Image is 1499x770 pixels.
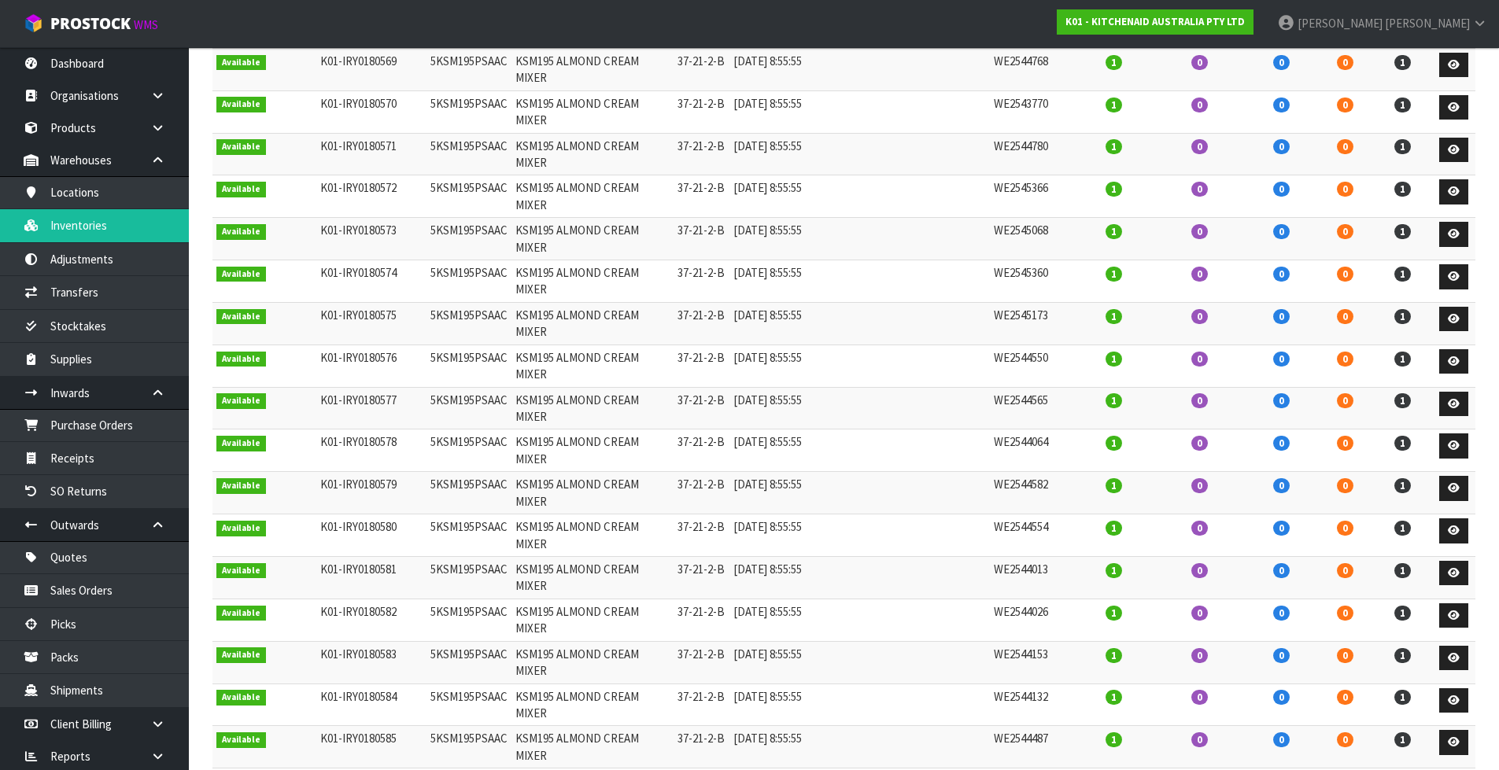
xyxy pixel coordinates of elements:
[426,387,511,429] td: 5KSM195PSAAC
[1394,436,1411,451] span: 1
[674,683,729,726] td: 37-21-2-B
[1273,606,1290,621] span: 0
[1273,98,1290,112] span: 0
[216,436,266,451] span: Available
[729,175,836,218] td: [DATE] 8:55:55
[511,90,674,133] td: KSM195 ALMOND CREAM MIXER
[1298,16,1383,31] span: [PERSON_NAME]
[1337,690,1353,705] span: 0
[1337,393,1353,408] span: 0
[24,13,43,33] img: cube-alt.png
[674,472,729,514] td: 37-21-2-B
[990,48,1074,90] td: WE2544768
[1106,606,1122,621] span: 1
[1106,139,1122,154] span: 1
[1191,478,1208,493] span: 0
[674,599,729,641] td: 37-21-2-B
[1106,267,1122,282] span: 1
[1106,436,1122,451] span: 1
[674,641,729,683] td: 37-21-2-B
[1394,393,1411,408] span: 1
[511,472,674,514] td: KSM195 ALMOND CREAM MIXER
[426,514,511,557] td: 5KSM195PSAAC
[511,302,674,344] td: KSM195 ALMOND CREAM MIXER
[1106,478,1122,493] span: 1
[1394,606,1411,621] span: 1
[316,641,426,683] td: K01-IRY0180583
[216,478,266,494] span: Available
[216,97,266,112] span: Available
[426,472,511,514] td: 5KSM195PSAAC
[1106,648,1122,663] span: 1
[1337,648,1353,663] span: 0
[1337,224,1353,239] span: 0
[316,472,426,514] td: K01-IRY0180579
[316,90,426,133] td: K01-IRY0180570
[1394,521,1411,536] span: 1
[511,641,674,683] td: KSM195 ALMOND CREAM MIXER
[216,732,266,748] span: Available
[216,393,266,409] span: Available
[1337,182,1353,197] span: 0
[729,344,836,387] td: [DATE] 8:55:55
[1065,15,1245,28] strong: K01 - KITCHENAID AUSTRALIA PTY LTD
[1273,352,1290,367] span: 0
[1337,563,1353,578] span: 0
[316,726,426,768] td: K01-IRY0180585
[1337,98,1353,112] span: 0
[674,133,729,175] td: 37-21-2-B
[511,599,674,641] td: KSM195 ALMOND CREAM MIXER
[729,302,836,344] td: [DATE] 8:55:55
[216,647,266,663] span: Available
[674,175,729,218] td: 37-21-2-B
[1191,648,1208,663] span: 0
[1106,521,1122,536] span: 1
[1191,267,1208,282] span: 0
[426,90,511,133] td: 5KSM195PSAAC
[729,726,836,768] td: [DATE] 8:55:55
[990,387,1074,429] td: WE2544565
[511,726,674,768] td: KSM195 ALMOND CREAM MIXER
[316,344,426,387] td: K01-IRY0180576
[674,514,729,557] td: 37-21-2-B
[511,133,674,175] td: KSM195 ALMOND CREAM MIXER
[426,599,511,641] td: 5KSM195PSAAC
[1106,352,1122,367] span: 1
[990,90,1074,133] td: WE2543770
[1394,267,1411,282] span: 1
[1191,732,1208,747] span: 0
[674,90,729,133] td: 37-21-2-B
[316,133,426,175] td: K01-IRY0180571
[316,599,426,641] td: K01-IRY0180582
[674,218,729,260] td: 37-21-2-B
[990,302,1074,344] td: WE2545173
[1106,690,1122,705] span: 1
[1106,98,1122,112] span: 1
[674,429,729,472] td: 37-21-2-B
[1385,16,1470,31] span: [PERSON_NAME]
[216,55,266,71] span: Available
[511,175,674,218] td: KSM195 ALMOND CREAM MIXER
[1273,478,1290,493] span: 0
[1273,521,1290,536] span: 0
[511,48,674,90] td: KSM195 ALMOND CREAM MIXER
[50,13,131,34] span: ProStock
[216,139,266,155] span: Available
[426,726,511,768] td: 5KSM195PSAAC
[1337,732,1353,747] span: 0
[1273,55,1290,70] span: 0
[1394,139,1411,154] span: 1
[1106,55,1122,70] span: 1
[729,641,836,683] td: [DATE] 8:55:55
[1273,139,1290,154] span: 0
[1394,55,1411,70] span: 1
[1273,563,1290,578] span: 0
[316,48,426,90] td: K01-IRY0180569
[1337,55,1353,70] span: 0
[1273,436,1290,451] span: 0
[1057,9,1253,35] a: K01 - KITCHENAID AUSTRALIA PTY LTD
[216,182,266,197] span: Available
[426,556,511,599] td: 5KSM195PSAAC
[316,302,426,344] td: K01-IRY0180575
[511,556,674,599] td: KSM195 ALMOND CREAM MIXER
